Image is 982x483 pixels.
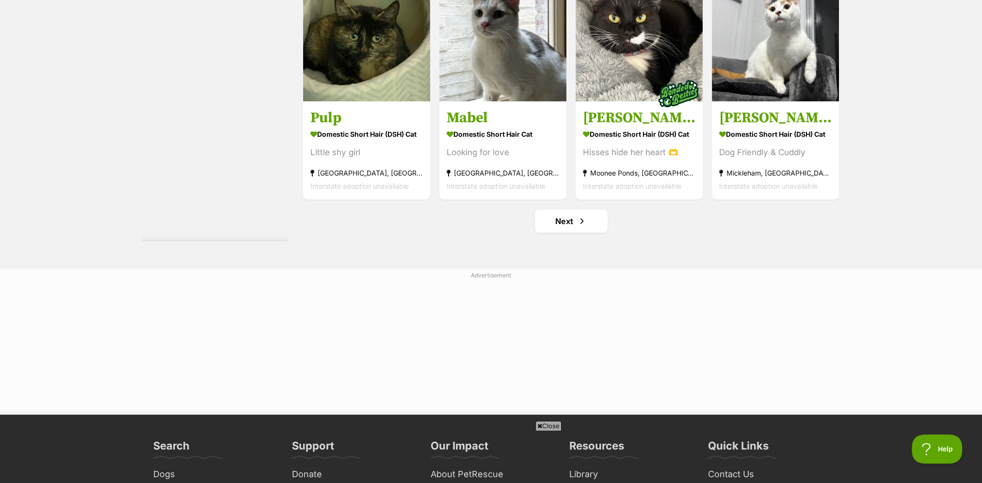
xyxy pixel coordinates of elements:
[912,435,963,464] iframe: Help Scout Beacon - Open
[439,101,566,200] a: Mabel Domestic Short Hair Cat Looking for love [GEOGRAPHIC_DATA], [GEOGRAPHIC_DATA] Interstate ad...
[583,109,695,127] h3: [PERSON_NAME]-[PERSON_NAME]
[583,182,681,190] span: Interstate adoption unavailable
[310,127,423,141] strong: Domestic Short Hair (DSH) Cat
[654,69,703,118] img: bonded besties
[310,182,409,190] span: Interstate adoption unavailable
[576,101,703,200] a: [PERSON_NAME]-[PERSON_NAME] Domestic Short Hair (DSH) Cat Hisses hide her heart 🫶 Moonee Ponds, [...
[149,467,278,482] a: Dogs
[447,127,559,141] strong: Domestic Short Hair Cat
[447,146,559,159] div: Looking for love
[292,439,334,458] h3: Support
[535,421,562,431] span: Close
[447,109,559,127] h3: Mabel
[447,166,559,179] strong: [GEOGRAPHIC_DATA], [GEOGRAPHIC_DATA]
[310,166,423,179] strong: [GEOGRAPHIC_DATA], [GEOGRAPHIC_DATA]
[719,127,832,141] strong: Domestic Short Hair (DSH) Cat
[256,284,726,405] iframe: Advertisement
[583,166,695,179] strong: Moonee Ponds, [GEOGRAPHIC_DATA]
[583,127,695,141] strong: Domestic Short Hair (DSH) Cat
[583,146,695,159] div: Hisses hide her heart 🫶
[302,209,840,233] nav: Pagination
[315,435,668,478] iframe: Advertisement
[719,166,832,179] strong: Mickleham, [GEOGRAPHIC_DATA]
[447,182,545,190] span: Interstate adoption unavailable
[310,146,423,159] div: Little shy girl
[712,101,839,200] a: [PERSON_NAME] Domestic Short Hair (DSH) Cat Dog Friendly & Cuddly Mickleham, [GEOGRAPHIC_DATA] In...
[288,467,417,482] a: Donate
[535,209,608,233] a: Next page
[303,101,430,200] a: Pulp Domestic Short Hair (DSH) Cat Little shy girl [GEOGRAPHIC_DATA], [GEOGRAPHIC_DATA] Interstat...
[704,467,833,482] a: Contact Us
[310,109,423,127] h3: Pulp
[708,439,769,458] h3: Quick Links
[153,439,190,458] h3: Search
[719,146,832,159] div: Dog Friendly & Cuddly
[719,182,818,190] span: Interstate adoption unavailable
[719,109,832,127] h3: [PERSON_NAME]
